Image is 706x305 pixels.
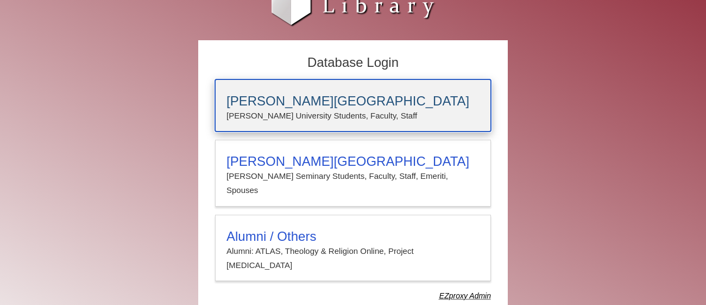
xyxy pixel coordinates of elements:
[226,94,480,109] h3: [PERSON_NAME][GEOGRAPHIC_DATA]
[226,229,480,244] h3: Alumni / Others
[226,169,480,198] p: [PERSON_NAME] Seminary Students, Faculty, Staff, Emeriti, Spouses
[226,154,480,169] h3: [PERSON_NAME][GEOGRAPHIC_DATA]
[210,52,496,74] h2: Database Login
[226,244,480,273] p: Alumni: ATLAS, Theology & Religion Online, Project [MEDICAL_DATA]
[439,291,491,300] dfn: Use Alumni login
[215,79,491,132] a: [PERSON_NAME][GEOGRAPHIC_DATA][PERSON_NAME] University Students, Faculty, Staff
[226,229,480,273] summary: Alumni / OthersAlumni: ATLAS, Theology & Religion Online, Project [MEDICAL_DATA]
[226,109,480,123] p: [PERSON_NAME] University Students, Faculty, Staff
[215,140,491,207] a: [PERSON_NAME][GEOGRAPHIC_DATA][PERSON_NAME] Seminary Students, Faculty, Staff, Emeriti, Spouses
